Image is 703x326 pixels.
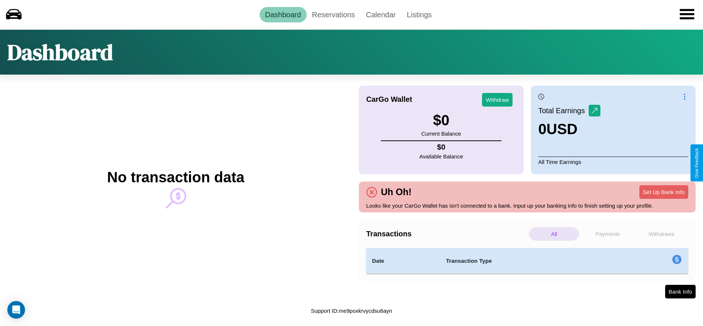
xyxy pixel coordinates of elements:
[446,257,612,265] h4: Transaction Type
[583,227,633,241] p: Payments
[372,257,434,265] h4: Date
[421,129,461,139] p: Current Balance
[421,112,461,129] h3: $ 0
[7,37,113,67] h1: Dashboard
[377,187,415,197] h4: Uh Oh!
[538,104,589,117] p: Total Earnings
[420,151,463,161] p: Available Balance
[311,306,392,316] p: Support ID: me9poxkrvycdsu6ayn
[538,157,688,167] p: All Time Earnings
[366,248,688,274] table: simple table
[665,285,696,298] button: Bank Info
[260,7,307,22] a: Dashboard
[401,7,437,22] a: Listings
[360,7,401,22] a: Calendar
[538,121,600,137] h3: 0 USD
[639,185,688,199] button: Set Up Bank Info
[482,93,513,107] button: Withdraw
[366,230,527,238] h4: Transactions
[366,201,688,211] p: Looks like your CarGo Wallet has isn't connected to a bank. Input up your banking info to finish ...
[420,143,463,151] h4: $ 0
[7,301,25,319] div: Open Intercom Messenger
[107,169,244,186] h2: No transaction data
[366,95,412,104] h4: CarGo Wallet
[694,148,699,178] div: Give Feedback
[529,227,579,241] p: All
[307,7,361,22] a: Reservations
[636,227,686,241] p: Withdraws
